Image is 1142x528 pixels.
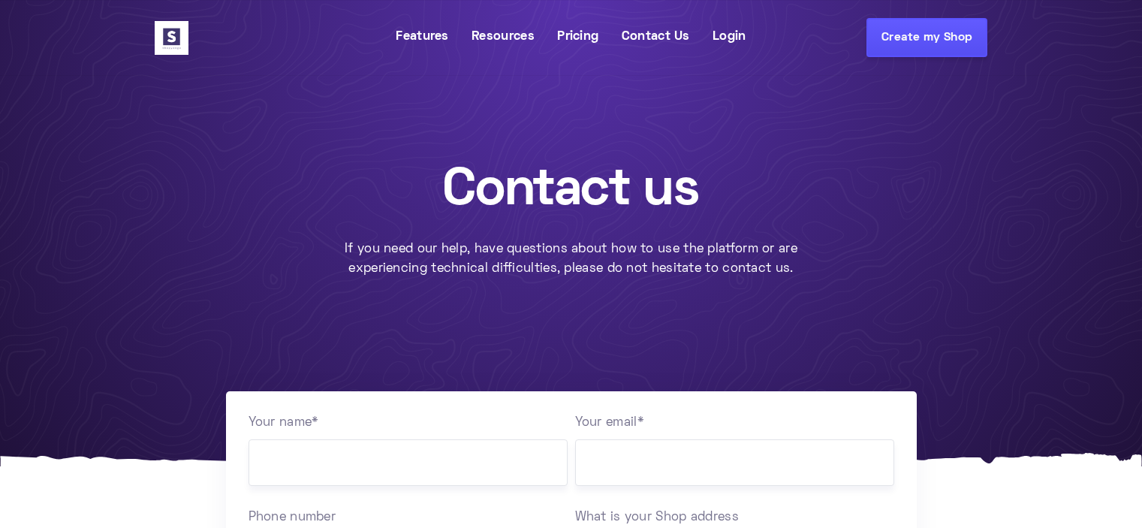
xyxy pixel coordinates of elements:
[166,165,977,218] h2: Contact us
[557,28,598,47] span: Pricing
[472,28,535,47] span: Resources
[866,18,987,57] a: Create my Shop
[546,28,610,47] a: Pricing
[575,508,740,528] label: What is your Shop address
[396,28,448,47] span: Features
[460,28,546,47] a: Resources
[249,414,319,433] label: Your name
[155,21,188,55] img: Shopyangu Innovations Limited
[331,240,812,279] p: If you need our help, have questions about how to use the platform or are experiencing technical ...
[575,414,644,433] label: Your email
[249,508,336,528] label: Phone number
[713,28,746,47] span: Login
[701,28,758,47] a: Login
[610,28,701,47] a: Contact Us
[384,28,460,47] a: Features
[622,28,690,47] span: Contact Us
